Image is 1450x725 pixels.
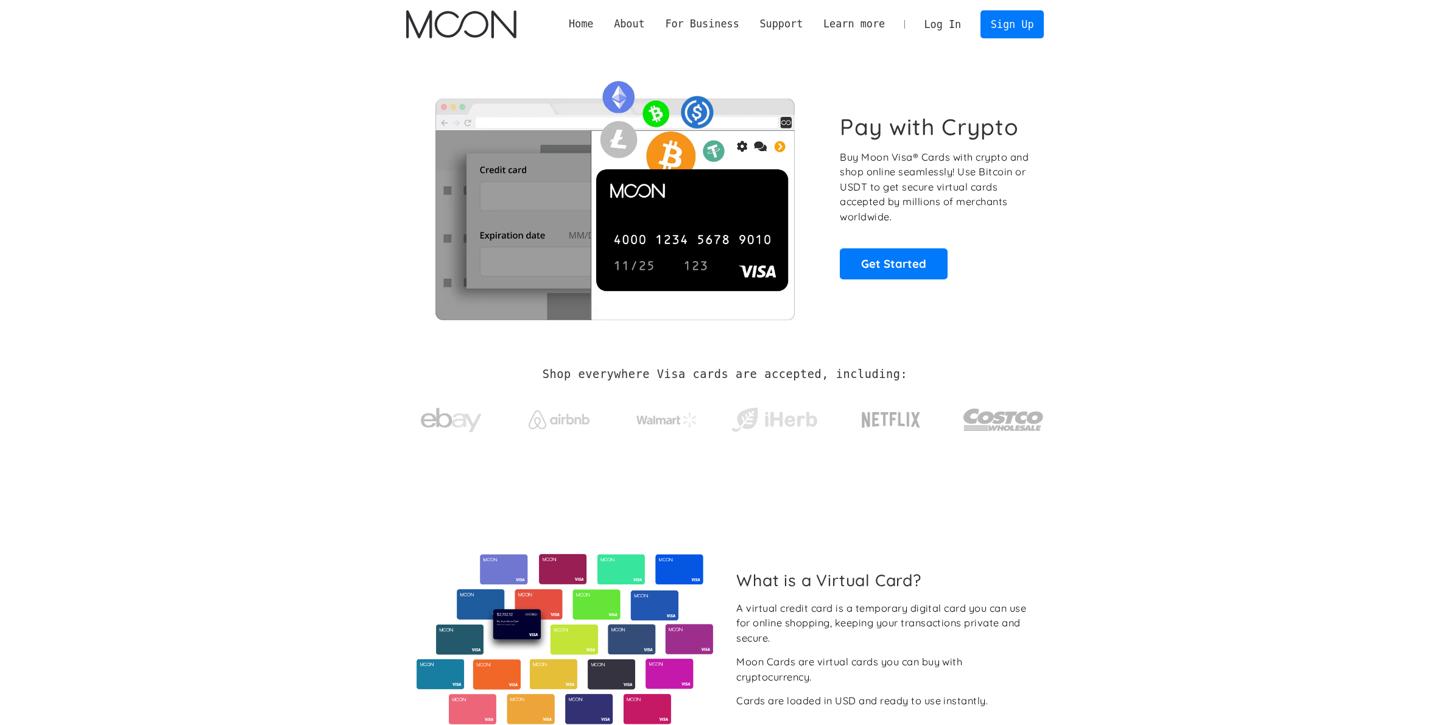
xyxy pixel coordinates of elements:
[665,16,739,32] div: For Business
[840,248,948,279] a: Get Started
[840,113,1019,141] h1: Pay with Crypto
[837,393,946,441] a: Netflix
[750,16,813,32] div: Support
[813,16,895,32] div: Learn more
[736,693,988,709] div: Cards are loaded in USD and ready to use instantly.
[963,397,1044,443] img: Costco
[736,601,1034,646] div: A virtual credit card is a temporary digital card you can use for online shopping, keeping your t...
[860,405,921,435] img: Netflix
[543,368,907,381] h2: Shop everywhere Visa cards are accepted, including:
[529,410,590,429] img: Airbnb
[614,16,645,32] div: About
[655,16,750,32] div: For Business
[513,398,604,435] a: Airbnb
[980,10,1044,38] a: Sign Up
[729,404,820,436] img: iHerb
[558,16,604,32] a: Home
[406,10,516,38] a: home
[421,401,482,440] img: ebay
[621,401,712,433] a: Walmart
[406,10,516,38] img: Moon Logo
[736,654,1034,684] div: Moon Cards are virtual cards you can buy with cryptocurrency.
[840,150,1030,225] p: Buy Moon Visa® Cards with crypto and shop online seamlessly! Use Bitcoin or USDT to get secure vi...
[636,413,697,427] img: Walmart
[729,392,820,442] a: iHerb
[823,16,885,32] div: Learn more
[406,72,823,320] img: Moon Cards let you spend your crypto anywhere Visa is accepted.
[415,554,715,724] img: Virtual cards from Moon
[759,16,803,32] div: Support
[604,16,655,32] div: About
[736,570,1034,590] h2: What is a Virtual Card?
[963,385,1044,449] a: Costco
[914,11,971,38] a: Log In
[406,389,497,446] a: ebay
